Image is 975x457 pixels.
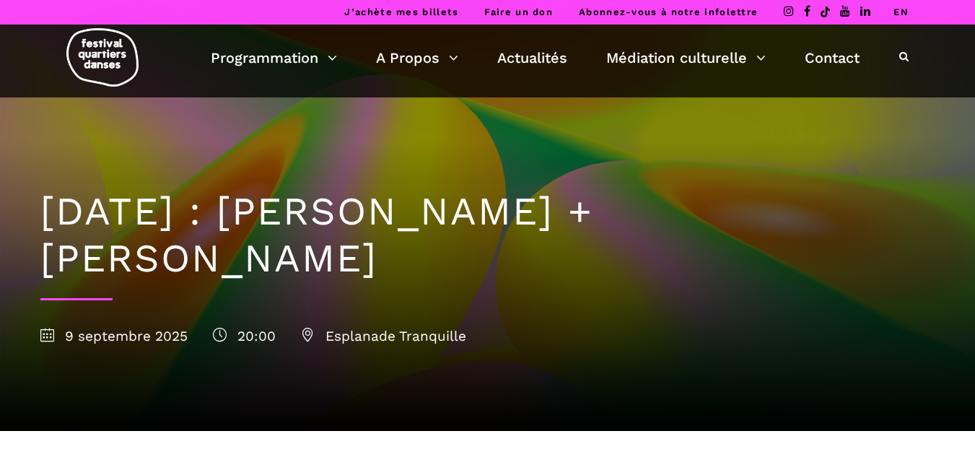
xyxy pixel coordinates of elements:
[484,6,553,17] a: Faire un don
[606,45,766,70] a: Médiation culturelle
[40,188,935,282] h1: [DATE] : [PERSON_NAME] + [PERSON_NAME]
[579,6,758,17] a: Abonnez-vous à notre infolettre
[40,328,188,344] span: 9 septembre 2025
[893,6,909,17] a: EN
[301,328,466,344] span: Esplanade Tranquille
[805,45,860,70] a: Contact
[211,45,337,70] a: Programmation
[213,328,276,344] span: 20:00
[376,45,458,70] a: A Propos
[497,45,567,70] a: Actualités
[344,6,458,17] a: J’achète mes billets
[66,28,139,87] img: logo-fqd-med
